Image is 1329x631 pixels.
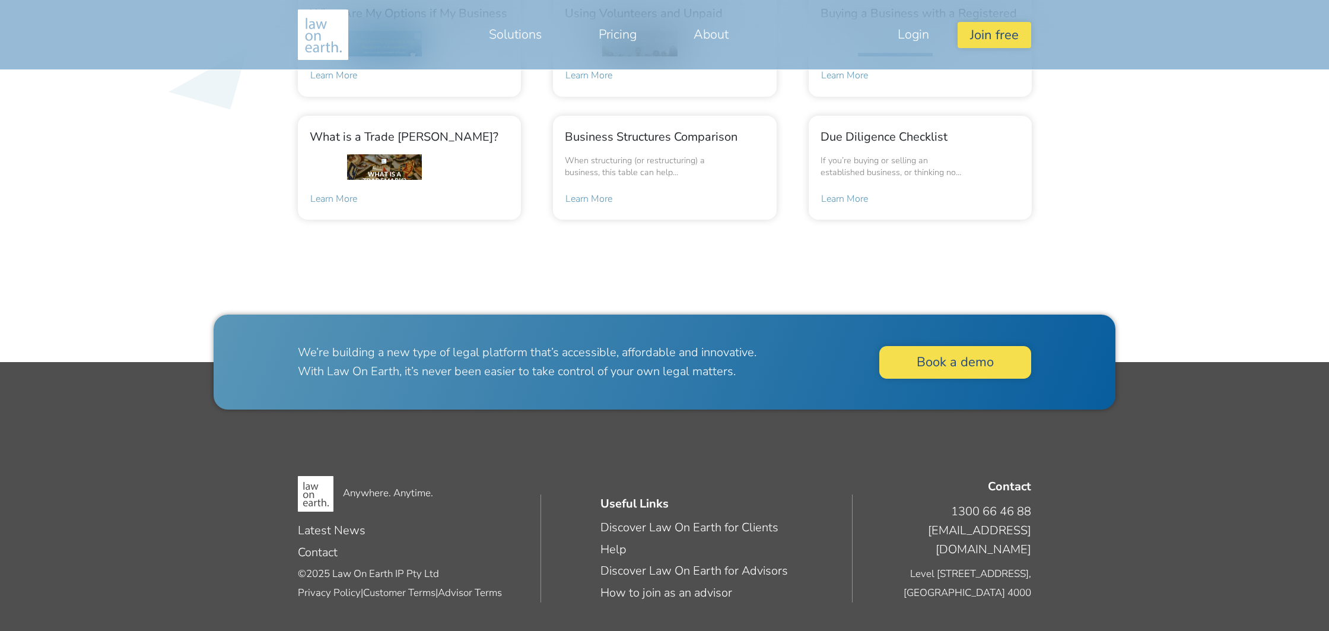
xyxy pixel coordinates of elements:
a: Learn More [565,66,613,85]
a: Learn More [310,66,358,85]
p: © 2025 Law On Earth IP Pty Ltd | | [298,565,530,603]
a: Help [600,541,627,557]
div: What is a Trade [PERSON_NAME]? [310,128,510,145]
a: How to join as an advisor [600,585,732,601]
img: law-on-earth-logo-small.png [298,476,333,512]
div: Due Diligence Checklist [821,128,1020,145]
a: Learn More [821,66,869,85]
a: Discover Law On Earth for Clients [600,519,778,535]
a: About [665,20,757,49]
a: Pricing [570,20,665,49]
a: Advisor Terms [438,586,502,600]
a: [EMAIL_ADDRESS][DOMAIN_NAME] [928,522,1031,557]
a: Learn More [310,189,358,208]
p: Anywhere. Anytime. [298,476,530,512]
a: Learn More [821,189,869,208]
a: Book a demo [879,346,1031,379]
img: Z [347,154,422,196]
address: Level [STREET_ADDRESS] , [GEOGRAPHIC_DATA] 4000 [861,565,1032,603]
a: Latest News [298,522,365,538]
p: If you’re buying or selling an established business, or thinking no... [821,154,970,179]
a: Customer Terms [363,586,435,600]
h5: Useful Links [600,494,791,513]
p: In basic terms, a trade [PERSON_NAME] provides it’s registered owner with the exclusive right to ... [310,154,459,180]
h5: Contact [861,477,1032,496]
a: Discover Law On Earth for Advisors [600,563,788,579]
button: Join free [958,22,1031,47]
a: Contact [298,544,338,560]
a: Learn More [565,189,613,208]
a: Privacy Policy [298,586,361,600]
p: We’re building a new type of legal platform that’s accessible, affordable and innovative. With La... [298,343,781,381]
a: Login [869,20,958,49]
address: 1300 66 46 88 [861,502,1032,559]
img: Making legal services accessible to everyone, anywhere, anytime [298,9,348,60]
a: Solutions [460,20,570,49]
p: When structuring (or restructuring) a business, this table can help... [565,154,714,179]
div: Business Structures Comparison [565,128,765,145]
